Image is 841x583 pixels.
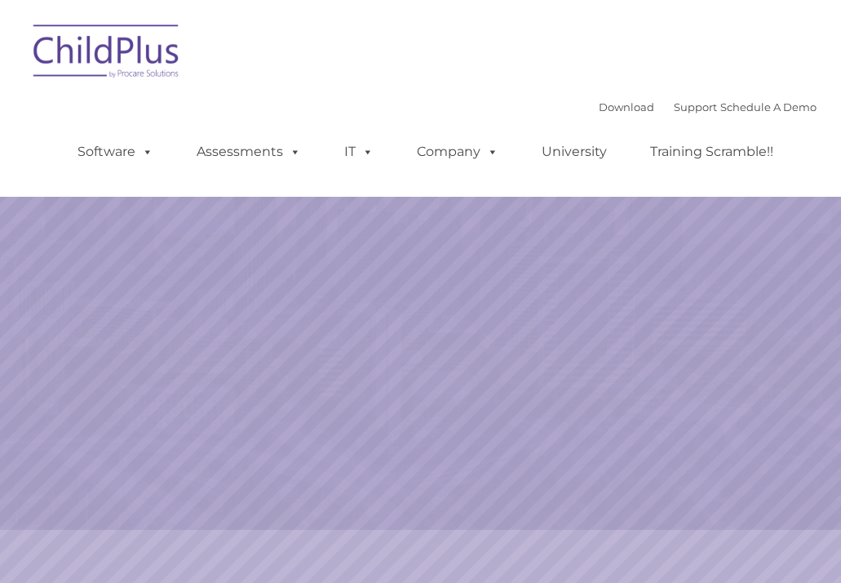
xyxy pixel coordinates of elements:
[674,100,717,113] a: Support
[634,136,790,168] a: Training Scramble!!
[525,136,623,168] a: University
[61,136,170,168] a: Software
[720,100,817,113] a: Schedule A Demo
[599,100,817,113] font: |
[401,136,515,168] a: Company
[25,13,188,95] img: ChildPlus by Procare Solutions
[599,100,654,113] a: Download
[571,251,713,288] a: Learn More
[180,136,317,168] a: Assessments
[328,136,390,168] a: IT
